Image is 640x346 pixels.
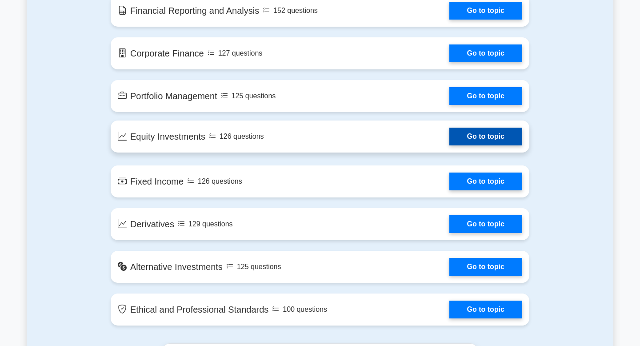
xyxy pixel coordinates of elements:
[449,44,522,62] a: Go to topic
[449,215,522,233] a: Go to topic
[449,301,522,318] a: Go to topic
[449,87,522,105] a: Go to topic
[449,128,522,145] a: Go to topic
[449,258,522,276] a: Go to topic
[449,173,522,190] a: Go to topic
[449,2,522,20] a: Go to topic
